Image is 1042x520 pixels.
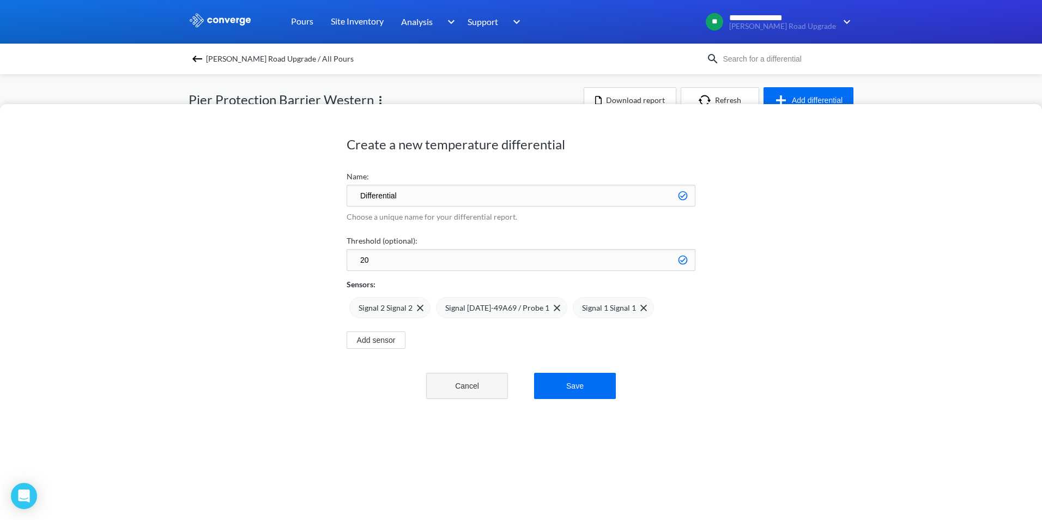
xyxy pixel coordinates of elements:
[719,53,851,65] input: Search for a differential
[347,331,405,349] button: Add sensor
[468,15,498,28] span: Support
[206,51,354,66] span: [PERSON_NAME] Road Upgrade / All Pours
[426,373,508,399] button: Cancel
[440,15,458,28] img: downArrow.svg
[347,171,695,183] label: Name:
[640,305,647,311] img: close-icon.svg
[347,235,695,247] label: Threshold (optional):
[191,52,204,65] img: backspace.svg
[189,13,252,27] img: logo_ewhite.svg
[347,279,375,291] p: Sensors:
[836,15,853,28] img: downArrow.svg
[359,302,413,314] span: Signal 2 Signal 2
[401,15,433,28] span: Analysis
[347,249,695,271] input: Eg. 28°C
[506,15,523,28] img: downArrow.svg
[347,136,695,153] h1: Create a new temperature differential
[347,211,695,223] p: Choose a unique name for your differential report.
[347,185,695,207] input: Eg. TempDiff Deep Pour Basement C1sX
[554,305,560,311] img: close-icon.svg
[417,305,423,311] img: close-icon.svg
[445,302,549,314] span: Signal [DATE]-49A69 / Probe 1
[582,302,636,314] span: Signal 1 Signal 1
[11,483,37,509] div: Open Intercom Messenger
[534,373,616,399] button: Save
[706,52,719,65] img: icon-search.svg
[729,22,836,31] span: [PERSON_NAME] Road Upgrade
